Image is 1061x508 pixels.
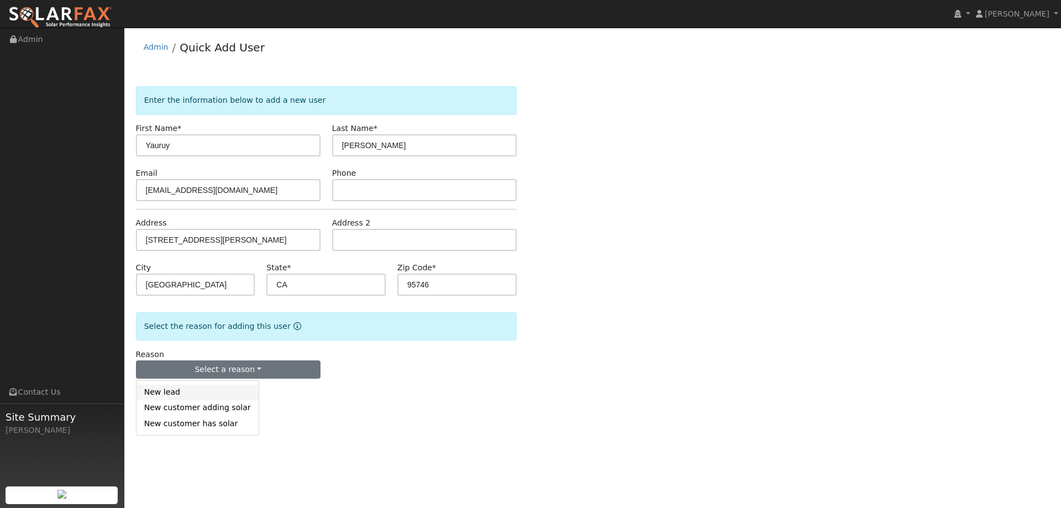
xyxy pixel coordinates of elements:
[144,43,169,51] a: Admin
[136,312,517,341] div: Select the reason for adding this user
[136,123,182,134] label: First Name
[136,262,151,274] label: City
[57,490,66,499] img: retrieve
[985,9,1049,18] span: [PERSON_NAME]
[136,217,167,229] label: Address
[136,360,321,379] button: Select a reason
[136,385,259,400] a: New lead
[432,263,436,272] span: Required
[6,425,118,436] div: [PERSON_NAME]
[291,322,301,331] a: Reason for new user
[266,262,291,274] label: State
[332,167,356,179] label: Phone
[136,86,517,114] div: Enter the information below to add a new user
[136,349,164,360] label: Reason
[8,6,112,29] img: SolarFax
[6,410,118,425] span: Site Summary
[180,41,265,54] a: Quick Add User
[287,263,291,272] span: Required
[397,262,436,274] label: Zip Code
[332,123,377,134] label: Last Name
[136,400,259,416] a: New customer adding solar
[136,416,259,431] a: New customer has solar
[332,217,371,229] label: Address 2
[177,124,181,133] span: Required
[136,167,157,179] label: Email
[374,124,377,133] span: Required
